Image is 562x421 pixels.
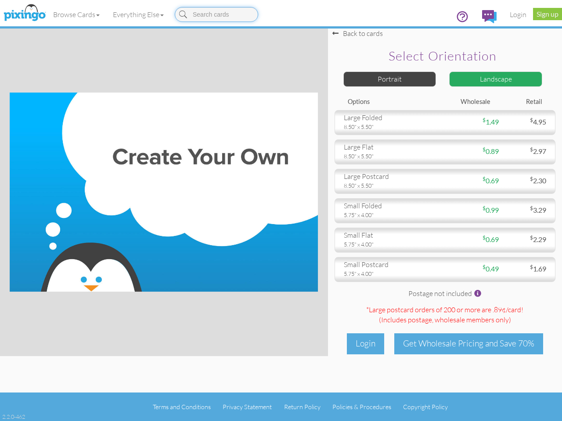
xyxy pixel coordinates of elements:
[153,403,211,410] a: Terms and Conditions
[483,176,499,185] span: 0.69
[335,305,555,327] div: *Large postcard orders of 200 or more are .89¢/card! (Includes postage )
[482,10,497,23] img: comments.svg
[332,403,391,410] a: Policies & Procedures
[284,403,321,410] a: Return Policy
[1,2,48,24] img: pixingo logo
[47,4,106,25] a: Browse Cards
[503,4,533,25] a: Login
[499,264,553,274] div: 1.69
[499,176,553,186] div: 2.30
[483,234,486,241] sup: $
[530,234,533,241] sup: $
[483,147,499,155] span: 0.89
[499,146,553,157] div: 2.97
[344,142,439,152] div: large flat
[483,264,499,273] span: 0.49
[499,235,553,245] div: 2.29
[346,49,540,63] h2: Select orientation
[530,146,533,153] sup: $
[10,93,318,292] img: create-your-own-landscape.jpg
[445,97,497,107] div: Wholesale
[483,235,499,243] span: 0.69
[499,117,553,127] div: 4.95
[344,240,439,248] div: 5.75" x 4.00"
[499,205,553,215] div: 3.29
[344,171,439,182] div: large postcard
[223,403,272,410] a: Privacy Statement
[343,71,436,87] div: Portrait
[483,146,486,153] sup: $
[530,264,533,270] sup: $
[432,315,509,324] span: , wholesale members only
[344,270,439,278] div: 5.75" x 4.00"
[533,8,562,20] a: Sign up
[344,182,439,189] div: 8.50" x 5.50"
[483,264,486,270] sup: $
[344,201,439,211] div: small folded
[483,175,486,182] sup: $
[483,206,499,214] span: 0.99
[497,97,549,107] div: Retail
[344,260,439,270] div: small postcard
[344,152,439,160] div: 8.50" x 5.50"
[394,333,543,354] div: Get Wholesale Pricing and Save 70%
[344,123,439,131] div: 8.50" x 5.50"
[347,333,384,354] div: Login
[344,211,439,219] div: 5.75" x 4.00"
[335,289,555,300] div: Postage not included
[175,7,258,22] input: Search cards
[530,205,533,211] sup: $
[483,117,486,123] sup: $
[344,230,439,240] div: small flat
[530,117,533,123] sup: $
[449,71,542,87] div: Landscape
[483,205,486,211] sup: $
[2,413,25,421] div: 2.2.0-462
[530,175,533,182] sup: $
[341,97,445,107] div: Options
[106,4,170,25] a: Everything Else
[483,118,499,126] span: 1.49
[403,403,448,410] a: Copyright Policy
[344,113,439,123] div: large folded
